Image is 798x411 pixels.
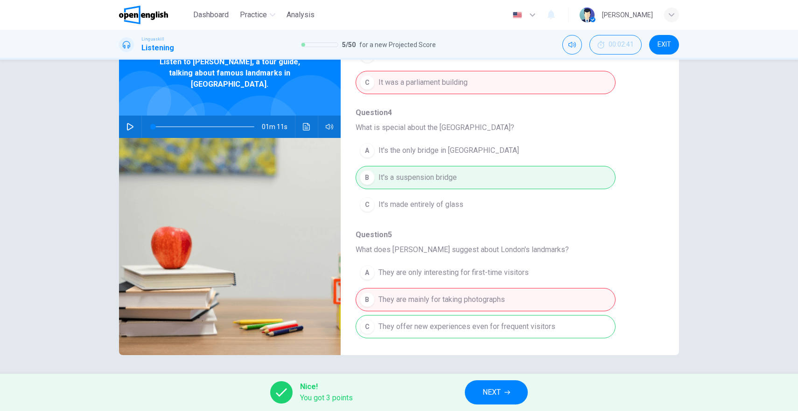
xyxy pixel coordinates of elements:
button: Click to see the audio transcription [299,116,314,138]
span: Question 5 [356,229,649,240]
button: NEXT [465,380,528,404]
div: Hide [589,35,642,55]
span: Analysis [287,9,315,21]
span: Linguaskill [141,36,164,42]
a: OpenEnglish logo [119,6,189,24]
span: for a new Projected Score [359,39,436,50]
h1: Listening [141,42,174,54]
img: Listen to Sarah, a tour guide, talking about famous landmarks in London. [119,138,341,355]
span: 01m 11s [262,116,295,138]
span: Question 4 [356,107,649,118]
span: You got 3 points [300,392,353,404]
button: Practice [236,7,279,23]
button: Analysis [283,7,318,23]
span: 00:02:41 [609,41,634,48]
span: Nice! [300,381,353,392]
span: Dashboard [193,9,229,21]
span: NEXT [483,386,501,399]
span: Listen to [PERSON_NAME], a tour guide, talking about famous landmarks in [GEOGRAPHIC_DATA]. [149,56,310,90]
div: Mute [562,35,582,55]
img: Profile picture [580,7,595,22]
span: What is special about the [GEOGRAPHIC_DATA]? [356,122,649,133]
button: 00:02:41 [589,35,642,55]
img: en [511,12,523,19]
button: EXIT [649,35,679,55]
span: What does [PERSON_NAME] suggest about London's landmarks? [356,244,649,255]
img: OpenEnglish logo [119,6,168,24]
span: Practice [240,9,267,21]
span: 5 / 50 [342,39,356,50]
span: EXIT [658,41,671,48]
div: [PERSON_NAME] [602,9,653,21]
button: Dashboard [189,7,232,23]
